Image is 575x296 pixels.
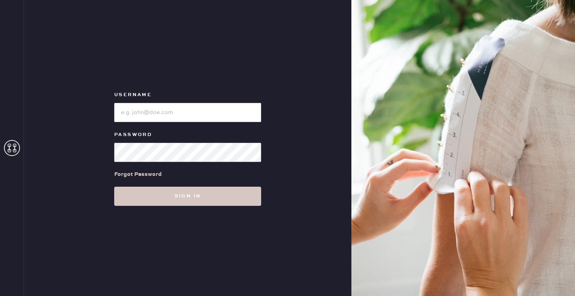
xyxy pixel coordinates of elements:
[114,170,162,179] div: Forgot Password
[114,130,261,140] label: Password
[114,187,261,206] button: Sign in
[114,90,261,100] label: Username
[114,103,261,122] input: e.g. john@doe.com
[114,162,162,187] a: Forgot Password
